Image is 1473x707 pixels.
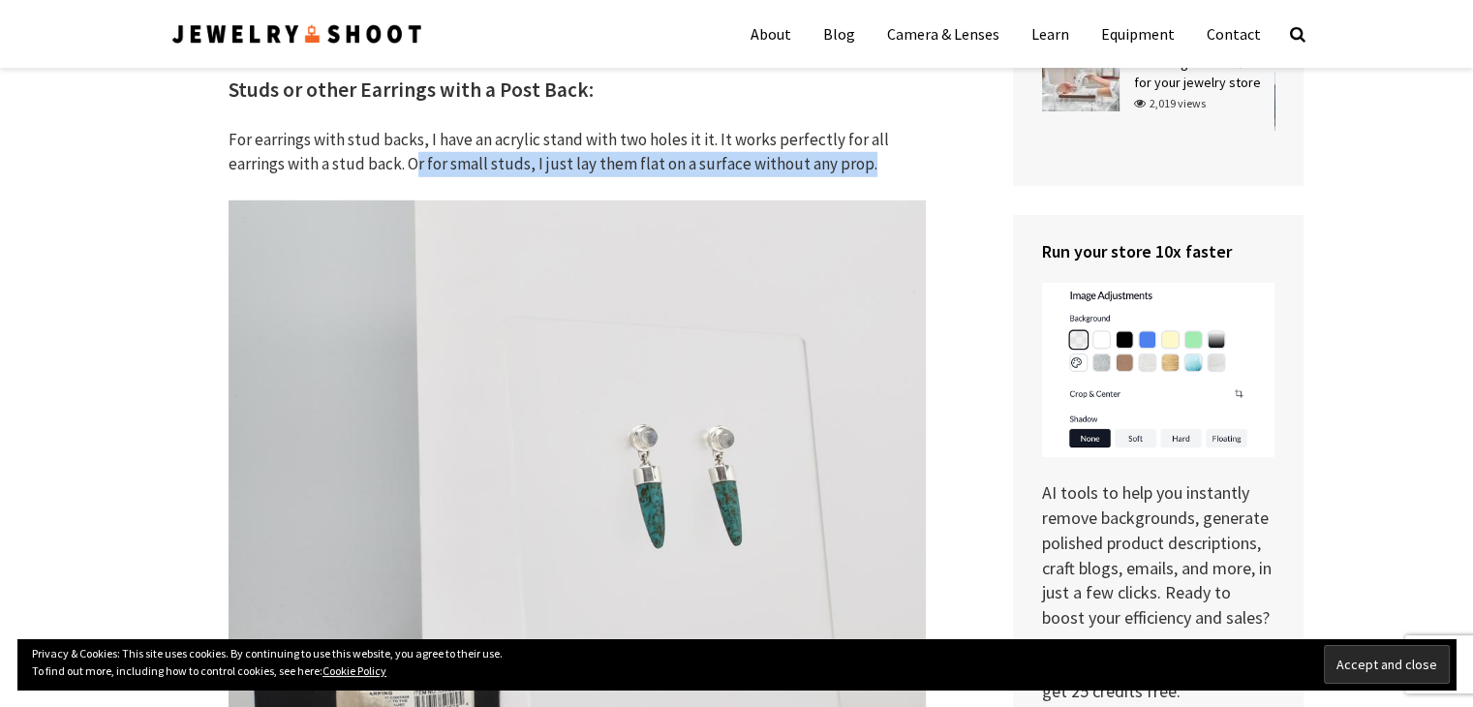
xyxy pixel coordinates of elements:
p: For earrings with stud backs, I have an acrylic stand with two holes it it. It works perfectly fo... [229,128,926,177]
div: Privacy & Cookies: This site uses cookies. By continuing to use this website, you agree to their ... [17,639,1456,690]
h3: Studs or other Earrings with a Post Back: [229,77,926,105]
div: 2,019 views [1134,95,1206,112]
a: Contact [1192,10,1275,58]
input: Accept and close [1324,645,1450,684]
a: About [736,10,806,58]
a: Equipment [1087,10,1189,58]
img: Jewelry Photographer Bay Area - San Francisco | Nationwide via Mail [170,21,424,47]
a: Learn [1017,10,1084,58]
a: Choosing POS software for your jewelry store [1134,54,1271,91]
a: Blog [809,10,870,58]
p: AI tools to help you instantly remove backgrounds, generate polished product descriptions, craft ... [1042,283,1274,630]
a: Cookie Policy [322,663,386,678]
a: Camera & Lenses [873,10,1014,58]
h4: Run your store 10x faster [1042,239,1274,263]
